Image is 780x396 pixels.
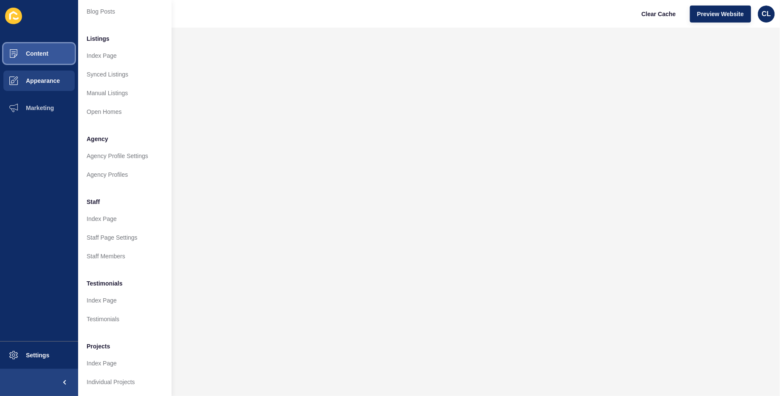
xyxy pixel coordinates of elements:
a: Index Page [78,209,172,228]
span: CL [762,10,771,18]
a: Blog Posts [78,2,172,21]
span: Preview Website [697,10,744,18]
button: Clear Cache [634,6,683,23]
a: Synced Listings [78,65,172,84]
a: Index Page [78,46,172,65]
a: Agency Profiles [78,165,172,184]
a: Open Homes [78,102,172,121]
span: Clear Cache [642,10,676,18]
span: Projects [87,342,110,351]
a: Agency Profile Settings [78,147,172,165]
button: Preview Website [690,6,751,23]
span: Listings [87,34,110,43]
span: Agency [87,135,108,143]
a: Index Page [78,291,172,310]
span: Testimonials [87,279,123,288]
a: Staff Page Settings [78,228,172,247]
a: Index Page [78,354,172,373]
a: Manual Listings [78,84,172,102]
a: Testimonials [78,310,172,328]
a: Staff Members [78,247,172,266]
a: Individual Projects [78,373,172,391]
span: Staff [87,198,100,206]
